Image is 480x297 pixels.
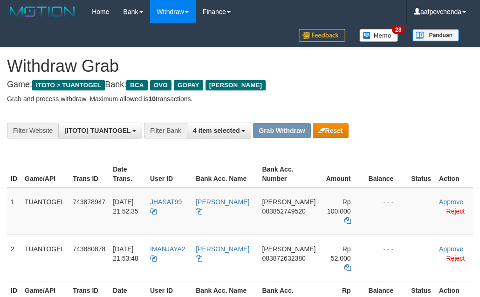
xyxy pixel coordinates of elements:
[365,235,408,282] td: - - -
[7,80,473,90] h4: Game: Bank:
[331,245,351,262] span: Rp 52.000
[262,245,315,253] span: [PERSON_NAME]
[262,255,305,262] span: Copy 083872632380 to clipboard
[439,245,463,253] a: Approve
[7,161,21,187] th: ID
[262,207,305,215] span: Copy 083852749520 to clipboard
[196,245,249,262] a: [PERSON_NAME]
[150,245,185,253] span: IMANJAYA2
[21,161,69,187] th: Game/API
[446,207,465,215] a: Reject
[113,245,138,262] span: [DATE] 21:53:48
[407,161,435,187] th: Status
[365,161,408,187] th: Balance
[144,123,187,138] div: Filter Bank
[327,198,351,215] span: Rp 100.000
[7,57,473,76] h1: Withdraw Grab
[126,80,147,90] span: BCA
[7,187,21,235] td: 1
[64,127,130,134] span: [ITOTO] TUANTOGEL
[148,95,156,103] strong: 10
[359,29,398,42] img: Button%20Memo.svg
[262,198,315,206] span: [PERSON_NAME]
[365,187,408,235] td: - - -
[313,123,349,138] button: Reset
[299,29,345,42] img: Feedback.jpg
[193,127,240,134] span: 4 item selected
[435,161,473,187] th: Action
[187,123,251,138] button: 4 item selected
[344,264,351,271] a: Copy 52000 to clipboard
[412,29,459,41] img: panduan.png
[206,80,266,90] span: [PERSON_NAME]
[320,161,365,187] th: Amount
[352,23,405,47] a: 28
[150,245,185,262] a: IMANJAYA2
[150,198,182,206] span: JHASAT99
[73,245,105,253] span: 743880878
[21,235,69,282] td: TUANTOGEL
[7,123,58,138] div: Filter Website
[446,255,465,262] a: Reject
[21,187,69,235] td: TUANTOGEL
[196,198,249,215] a: [PERSON_NAME]
[73,198,105,206] span: 743878947
[7,94,473,104] p: Grab and process withdraw. Maximum allowed is transactions.
[109,161,146,187] th: Date Trans.
[32,80,105,90] span: ITOTO > TUANTOGEL
[150,80,171,90] span: OVO
[150,198,182,215] a: JHASAT99
[192,161,258,187] th: Bank Acc. Name
[439,198,463,206] a: Approve
[7,235,21,282] td: 2
[174,80,203,90] span: GOPAY
[392,26,405,34] span: 28
[113,198,138,215] span: [DATE] 21:52:35
[146,161,192,187] th: User ID
[7,5,78,19] img: MOTION_logo.png
[69,161,109,187] th: Trans ID
[344,217,351,224] a: Copy 100000 to clipboard
[58,123,142,138] button: [ITOTO] TUANTOGEL
[253,123,310,138] button: Grab Withdraw
[258,161,319,187] th: Bank Acc. Number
